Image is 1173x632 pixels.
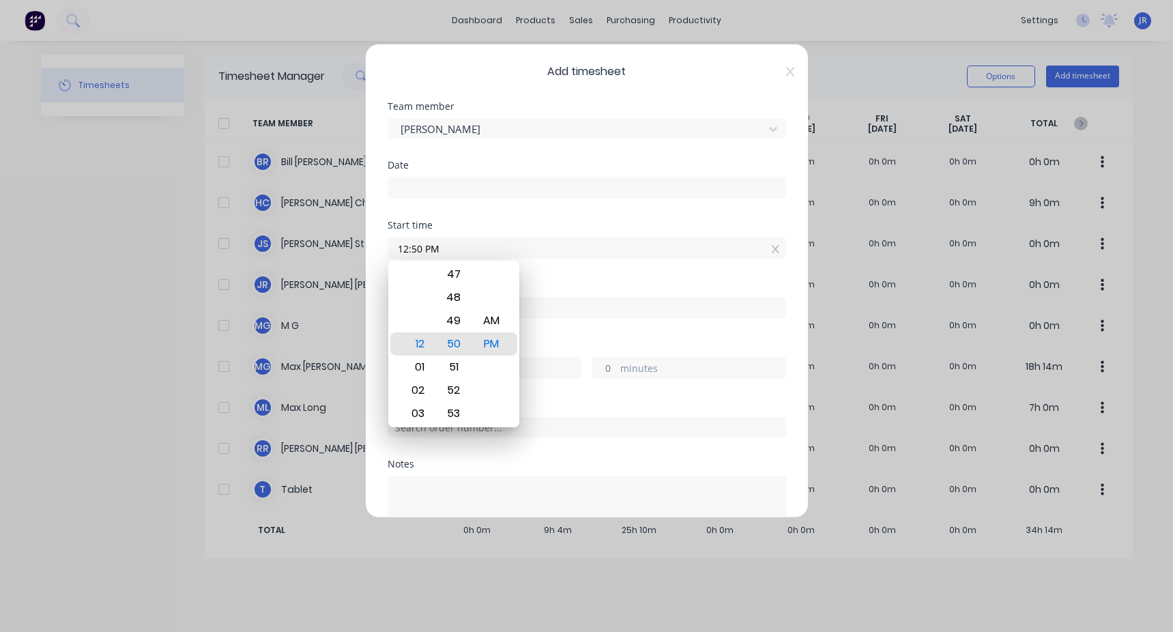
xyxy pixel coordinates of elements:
[397,261,435,427] div: Hour
[388,401,786,410] div: Order #
[388,63,786,80] span: Add timesheet
[399,356,433,379] div: 01
[620,361,785,378] label: minutes
[388,417,786,437] input: Search order number...
[435,261,472,427] div: Minute
[437,309,470,332] div: 49
[474,332,508,356] div: PM
[593,358,617,378] input: 0
[474,309,508,332] div: AM
[437,356,470,379] div: 51
[388,341,786,350] div: Hours worked
[388,220,786,230] div: Start time
[437,379,470,402] div: 52
[388,281,786,290] div: Finish time
[388,459,786,469] div: Notes
[437,263,470,286] div: 47
[388,160,786,170] div: Date
[399,379,433,402] div: 02
[388,102,786,111] div: Team member
[399,402,433,425] div: 03
[437,402,470,425] div: 53
[399,332,433,356] div: 12
[437,286,470,309] div: 48
[437,332,470,356] div: 50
